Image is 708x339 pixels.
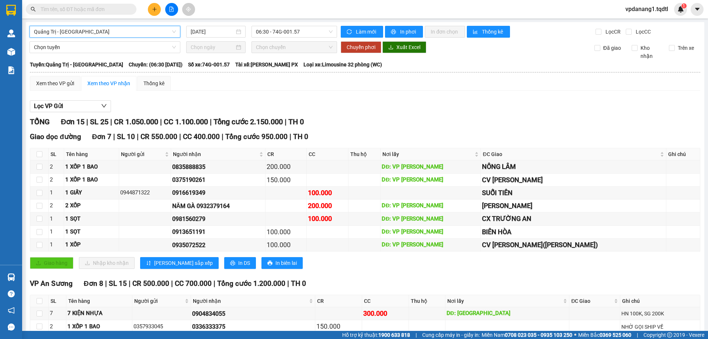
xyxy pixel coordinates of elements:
span: Tổng cước 1.200.000 [217,279,285,288]
span: ĐC Giao [571,297,612,305]
th: Ghi chú [620,295,700,307]
button: uploadGiao hàng [30,257,73,269]
div: 1 XỐP 1 BAO [67,322,131,331]
img: warehouse-icon [7,273,15,281]
th: Tên hàng [66,295,133,307]
b: Tuyến: Quảng Trị - [GEOGRAPHIC_DATA] [30,62,123,68]
img: warehouse-icon [7,30,15,37]
button: file-add [165,3,178,16]
span: ĐC Giao [483,150,658,158]
span: | [222,132,223,141]
div: 2 [50,163,63,172]
span: Trên xe [675,44,697,52]
div: 100.000 [308,214,347,224]
span: Tổng cước 950.000 [225,132,288,141]
span: Làm mới [356,28,377,36]
button: bar-chartThống kê [467,26,510,38]
span: | [113,132,115,141]
div: 150.000 [267,175,306,185]
span: Người gửi [134,297,183,305]
div: 1 XỐP 1 BAO [65,163,118,172]
span: Tài xế: [PERSON_NAME] PX [235,60,298,69]
div: CV [PERSON_NAME] [482,175,664,185]
span: 06:30 - 74G-001.57 [256,26,333,37]
div: 1 [50,215,63,224]
span: | [287,279,289,288]
div: DĐ: VP [PERSON_NAME] [382,215,479,224]
span: Đơn 7 [92,132,112,141]
button: syncLàm mới [341,26,383,38]
span: CC 700.000 [175,279,212,288]
button: caret-down [691,3,704,16]
div: 0935072522 [172,241,264,250]
div: Xem theo VP gửi [36,79,74,87]
button: sort-ascending[PERSON_NAME] sắp xếp [140,257,219,269]
span: notification [8,307,15,314]
span: CR 500.000 [132,279,169,288]
span: | [105,279,107,288]
div: 100.000 [267,227,306,237]
span: VP An Sương [30,279,73,288]
th: CC [362,295,409,307]
button: In đơn chọn [425,26,465,38]
div: DĐ: VP [PERSON_NAME] [382,201,479,210]
span: Giao dọc đường [30,132,81,141]
span: | [416,331,417,339]
span: Chuyến: (06:30 [DATE]) [129,60,183,69]
div: NHỜ GỌI SHIP VỀ [621,323,699,331]
div: 0913651191 [172,227,264,236]
span: Chọn chuyến [256,42,333,53]
span: plus [152,7,157,12]
span: CC 1.100.000 [164,117,208,126]
span: caret-down [694,6,701,13]
th: Thu hộ [348,148,381,160]
div: 7 KIỆN NHỰA [67,309,131,318]
span: Miền Nam [482,331,572,339]
button: aim [182,3,195,16]
span: Xuất Excel [396,43,420,51]
th: SL [49,148,64,160]
button: printerIn phơi [385,26,423,38]
span: question-circle [8,290,15,297]
div: DĐ: VP [PERSON_NAME] [382,228,479,236]
span: In phơi [400,28,417,36]
div: 1 GIẤY [65,188,118,197]
div: 0357933045 [133,322,190,331]
button: plus [148,3,161,16]
div: 1 XỐP [65,241,118,249]
span: sort-ascending [146,260,151,266]
div: DĐ: VP [PERSON_NAME] [382,241,479,249]
div: [PERSON_NAME] [482,201,664,211]
div: 0835888835 [172,162,264,172]
div: 1 [50,241,63,249]
strong: 0708 023 035 - 0935 103 250 [505,332,572,338]
input: Tìm tên, số ĐT hoặc mã đơn [41,5,128,13]
img: logo-vxr [6,5,16,16]
span: | [137,132,139,141]
span: Đơn 15 [61,117,84,126]
div: 2 [50,322,65,331]
span: printer [391,29,397,35]
button: printerIn biên lai [261,257,303,269]
span: aim [186,7,191,12]
div: NĂM GÀ 0932379164 [172,201,264,211]
span: printer [267,260,273,266]
div: 1 SỌT [65,215,118,224]
span: Lọc CR [603,28,622,36]
span: sync [347,29,353,35]
div: 0981560279 [172,214,264,224]
div: HN 100K, SG 200K [621,309,699,318]
span: Người nhận [193,297,308,305]
button: downloadNhập kho nhận [79,257,135,269]
th: CR [315,295,362,307]
span: | [179,132,181,141]
sup: 1 [681,3,687,8]
div: 0944871322 [120,188,170,197]
div: 1 XỐP 1 BAO [65,176,118,184]
span: Kho nhận [638,44,663,60]
span: | [160,117,162,126]
span: SL 25 [90,117,108,126]
span: file-add [169,7,174,12]
span: CR 1.050.000 [114,117,158,126]
input: Chọn ngày [191,43,235,51]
